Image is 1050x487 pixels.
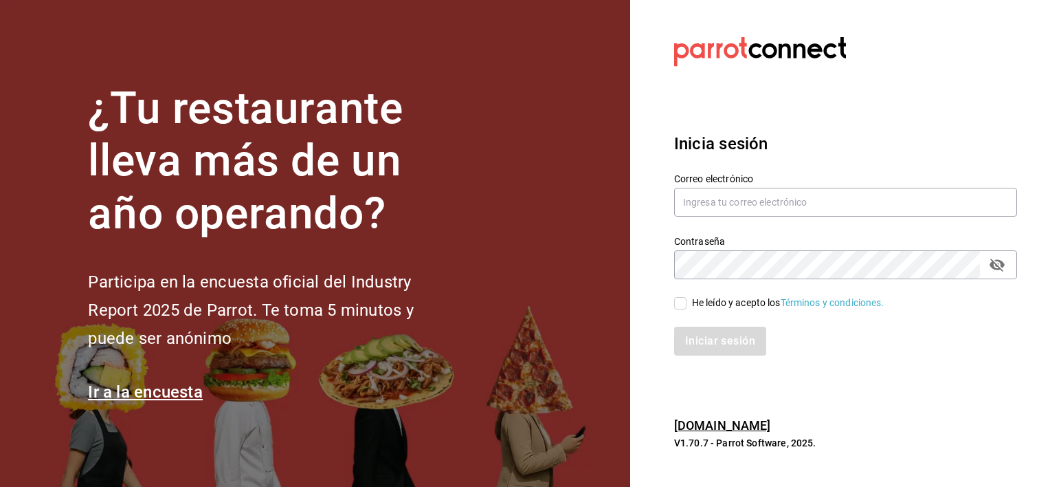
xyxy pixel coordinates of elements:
[674,188,1017,217] input: Ingresa tu correo electrónico
[674,173,1017,183] label: Correo electrónico
[674,131,1017,156] h3: Inicia sesión
[985,253,1009,277] button: passwordField
[692,296,884,310] div: He leído y acepto los
[674,236,1017,246] label: Contraseña
[88,382,203,402] a: Ir a la encuesta
[674,418,771,433] a: [DOMAIN_NAME]
[88,268,459,352] h2: Participa en la encuesta oficial del Industry Report 2025 de Parrot. Te toma 5 minutos y puede se...
[781,297,884,308] a: Términos y condiciones.
[88,83,459,241] h1: ¿Tu restaurante lleva más de un año operando?
[674,436,1017,450] p: V1.70.7 - Parrot Software, 2025.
